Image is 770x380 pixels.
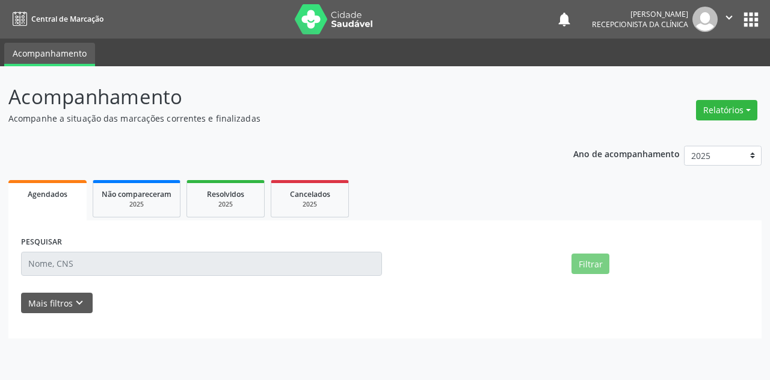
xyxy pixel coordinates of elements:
i: keyboard_arrow_down [73,296,86,310]
label: PESQUISAR [21,233,62,252]
button: notifications [556,11,573,28]
i:  [722,11,736,24]
span: Central de Marcação [31,14,103,24]
div: 2025 [196,200,256,209]
span: Não compareceram [102,189,171,199]
button: Mais filtroskeyboard_arrow_down [21,293,93,314]
span: Resolvidos [207,189,244,199]
span: Cancelados [290,189,330,199]
span: Recepcionista da clínica [592,19,688,30]
a: Acompanhamento [4,43,95,66]
p: Ano de acompanhamento [573,146,680,161]
div: 2025 [102,200,171,209]
button:  [718,7,741,32]
div: 2025 [280,200,340,209]
p: Acompanhe a situação das marcações correntes e finalizadas [8,112,535,125]
span: Agendados [28,189,67,199]
a: Central de Marcação [8,9,103,29]
img: img [692,7,718,32]
button: apps [741,9,762,30]
button: Relatórios [696,100,757,120]
p: Acompanhamento [8,82,535,112]
div: [PERSON_NAME] [592,9,688,19]
input: Nome, CNS [21,252,382,276]
button: Filtrar [571,254,609,274]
